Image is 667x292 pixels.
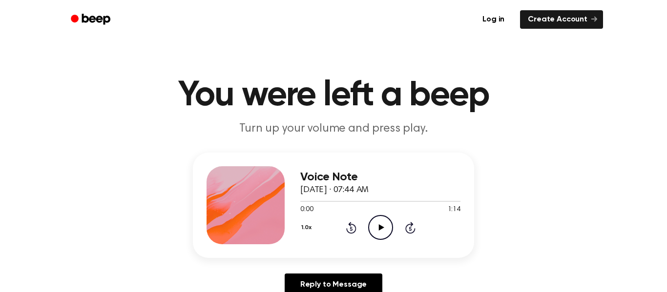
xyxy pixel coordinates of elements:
span: 0:00 [300,205,313,215]
a: Beep [64,10,119,29]
span: 1:14 [448,205,460,215]
h3: Voice Note [300,171,460,184]
h1: You were left a beep [83,78,584,113]
p: Turn up your volume and press play. [146,121,521,137]
button: 1.0x [300,219,315,236]
a: Log in [473,8,514,31]
span: [DATE] · 07:44 AM [300,186,369,195]
a: Create Account [520,10,603,29]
